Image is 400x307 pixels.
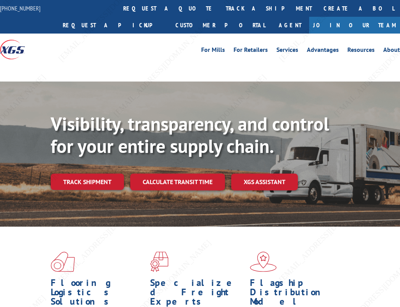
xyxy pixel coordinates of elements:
[234,47,268,55] a: For Retailers
[150,252,168,272] img: xgs-icon-focused-on-flooring-red
[309,17,400,34] a: Join Our Team
[170,17,271,34] a: Customer Portal
[276,47,298,55] a: Services
[383,47,400,55] a: About
[57,17,170,34] a: Request a pickup
[250,252,277,272] img: xgs-icon-flagship-distribution-model-red
[231,174,298,190] a: XGS ASSISTANT
[51,252,75,272] img: xgs-icon-total-supply-chain-intelligence-red
[307,47,339,55] a: Advantages
[347,47,375,55] a: Resources
[51,112,329,158] b: Visibility, transparency, and control for your entire supply chain.
[51,174,124,190] a: Track shipment
[130,174,225,190] a: Calculate transit time
[271,17,309,34] a: Agent
[201,47,225,55] a: For Mills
